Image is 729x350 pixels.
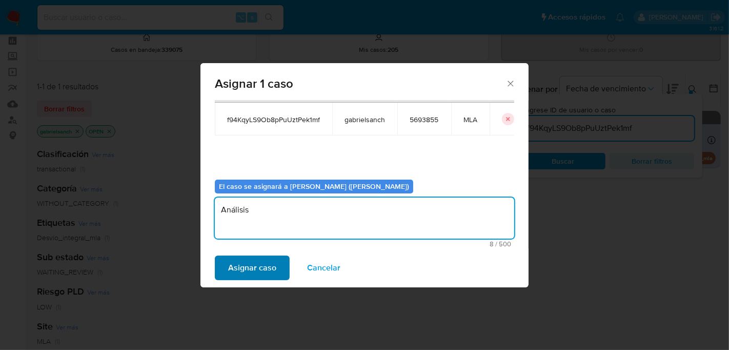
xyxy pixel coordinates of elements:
span: Asignar caso [228,257,276,279]
span: Asignar 1 caso [215,77,505,90]
span: MLA [463,115,477,124]
div: assign-modal [200,63,529,287]
button: Asignar caso [215,256,290,280]
span: gabrielsanch [345,115,385,124]
span: Máximo 500 caracteres [218,241,511,247]
textarea: Análisis [215,198,514,239]
span: 5693855 [410,115,439,124]
b: El caso se asignará a [PERSON_NAME] ([PERSON_NAME]) [219,181,409,191]
button: Cancelar [294,256,354,280]
span: Cancelar [307,257,340,279]
button: icon-button [502,113,514,125]
button: Cerrar ventana [505,79,515,88]
span: f94KqyLS9Ob8pPuUztPek1mf [227,115,320,124]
